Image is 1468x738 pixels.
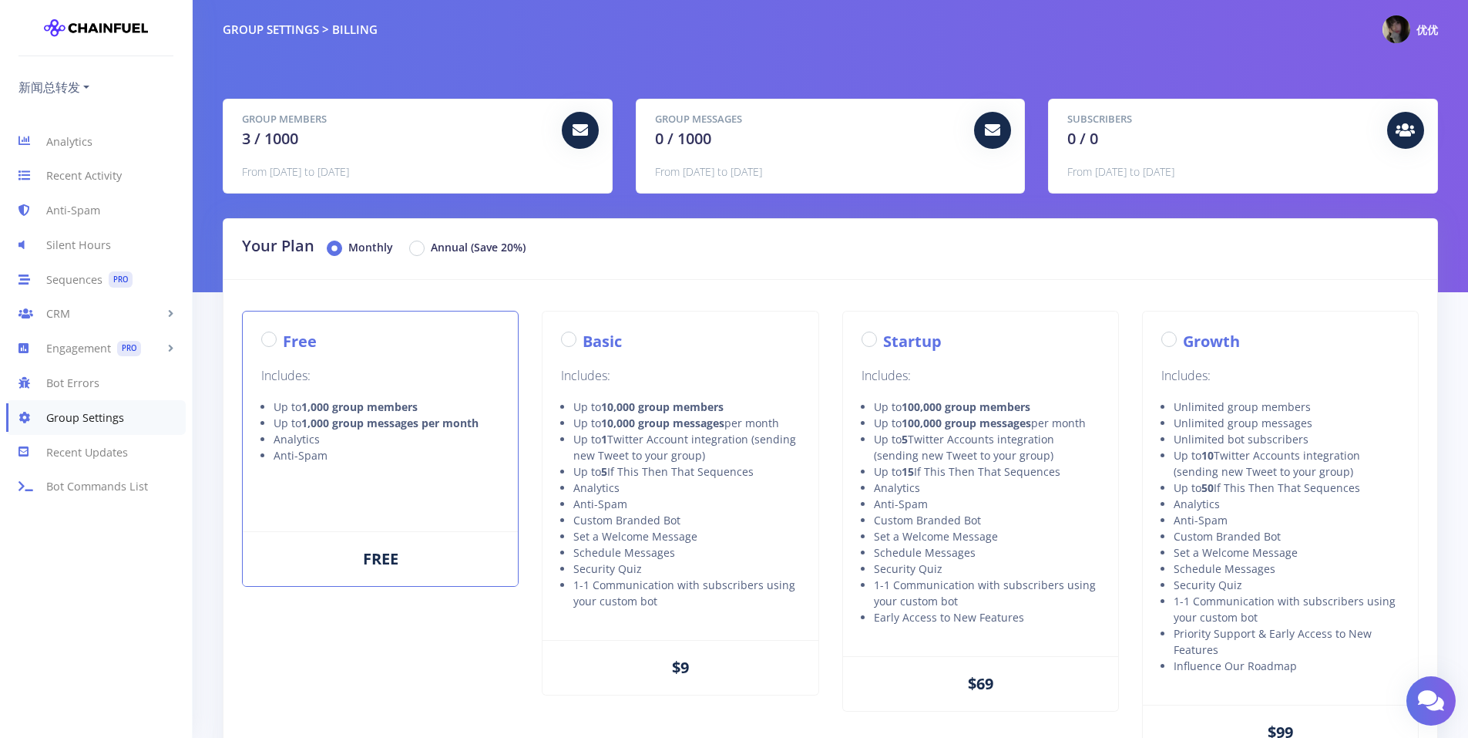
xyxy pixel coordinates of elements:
p: Includes: [1161,366,1399,386]
strong: 1 [601,432,607,447]
img: chainfuel-logo [44,12,148,43]
li: Early Access to New Features [874,609,1100,625]
h5: Group Members [242,112,550,127]
li: Custom Branded Bot [874,512,1100,528]
li: Security Quiz [1174,577,1399,593]
h5: Subscribers [1067,112,1376,127]
li: Custom Branded Bot [573,512,799,528]
li: Set a Welcome Message [1174,544,1399,561]
strong: 15 [902,464,914,479]
li: Up to [874,399,1100,415]
span: PRO [109,271,133,288]
li: Priority Support & Early Access to New Features [1174,625,1399,658]
p: Includes: [261,366,499,386]
li: Schedule Messages [573,544,799,561]
li: 1-1 Communication with subscribers using your custom bot [1174,593,1399,625]
a: 新闻总转发 [18,75,89,99]
strong: 5 [902,432,908,447]
li: Security Quiz [874,561,1100,577]
li: Up to Twitter Account integration (sending new Tweet to your group) [573,431,799,463]
li: Up to [573,399,799,415]
span: $9 [672,657,689,678]
li: Influence Our Roadmap [1174,658,1399,674]
label: Free [283,330,317,353]
a: @xkxk1119 Photo 优优 [1370,12,1438,46]
label: Startup [883,330,942,353]
li: Security Quiz [573,561,799,577]
span: From [DATE] to [DATE] [655,164,762,179]
li: Up to per month [874,415,1100,431]
li: 1-1 Communication with subscribers using your custom bot [874,577,1100,609]
li: Up to per month [573,415,799,431]
span: From [DATE] to [DATE] [242,164,349,179]
li: Anti-Spam [573,496,799,512]
strong: 5 [601,464,607,479]
li: Anti-Spam [874,496,1100,512]
li: Up to Twitter Accounts integration (sending new Tweet to your group) [874,431,1100,463]
li: Analytics [573,480,799,496]
strong: 1,000 group messages per month [301,416,479,430]
li: Up to Twitter Accounts integration (sending new Tweet to your group) [1174,447,1399,480]
span: FREE [363,548,398,569]
li: Analytics [874,480,1100,496]
span: PRO [117,341,141,357]
li: Unlimited group messages [1174,415,1399,431]
p: Includes: [862,366,1100,386]
p: Includes: [561,366,799,386]
li: Analytics [1174,496,1399,512]
strong: 100,000 group members [902,399,1030,414]
label: Growth [1183,330,1240,353]
span: 0 / 1000 [655,128,711,149]
strong: 1,000 group members [301,399,418,414]
span: From [DATE] to [DATE] [1067,164,1174,179]
li: Up to If This Then That Sequences [874,463,1100,480]
li: Up to [274,415,499,431]
li: Set a Welcome Message [573,528,799,544]
li: Analytics [274,431,499,447]
li: Unlimited bot subscribers [1174,431,1399,447]
span: 优优 [1416,22,1438,37]
li: 1-1 Communication with subscribers using your custom bot [573,577,799,609]
li: Up to If This Then That Sequences [1174,480,1399,496]
h2: Your Plan [242,234,1419,258]
li: Up to If This Then That Sequences [573,463,799,480]
span: 0 / 0 [1067,128,1098,149]
li: Up to [274,399,499,415]
li: Custom Branded Bot [1174,528,1399,544]
a: Group Settings [6,400,186,435]
span: 3 / 1000 [242,128,298,149]
strong: 10,000 group messages [601,416,724,430]
span: $69 [968,673,993,694]
li: Set a Welcome Message [874,528,1100,544]
li: Schedule Messages [1174,561,1399,577]
div: Group Settings > Billing [223,21,378,39]
li: Unlimited group members [1174,399,1399,415]
strong: 100,000 group messages [902,416,1031,430]
li: Anti-Spam [274,447,499,463]
label: Monthly [348,239,393,258]
strong: 10 [1201,448,1214,463]
label: Annual (Save 20%) [431,239,526,258]
strong: 10,000 group members [601,399,724,414]
li: Schedule Messages [874,544,1100,561]
strong: 50 [1201,480,1214,495]
li: Anti-Spam [1174,512,1399,528]
h5: Group Messages [655,112,963,127]
label: Basic [583,330,622,353]
img: @xkxk1119 Photo [1382,15,1410,43]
